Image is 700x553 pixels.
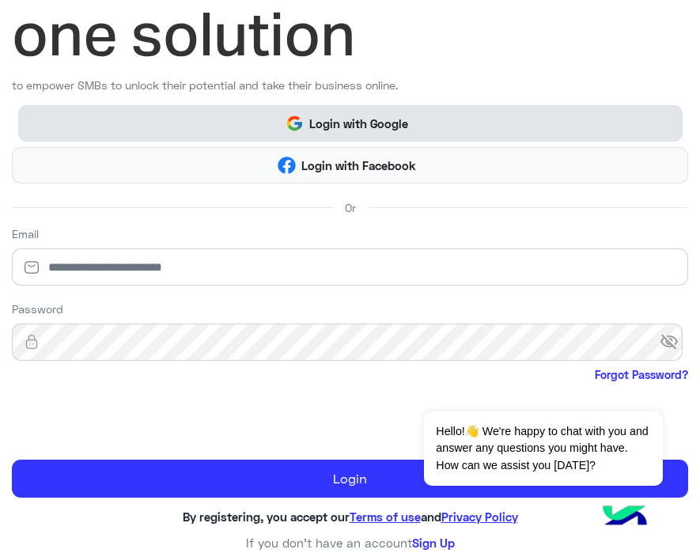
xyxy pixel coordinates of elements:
span: and [421,509,441,524]
a: Terms of use [350,509,421,524]
button: Login [12,460,688,498]
span: Login with Google [304,115,414,133]
a: Privacy Policy [441,509,518,524]
img: email [12,259,51,275]
span: Or [345,199,356,216]
span: By registering, you accept our [183,509,350,524]
a: Forgot Password? [595,366,688,383]
a: Sign Up [412,536,455,550]
button: Login with Google [18,105,683,142]
img: Google [286,115,303,132]
span: visibility_off [660,328,688,356]
iframe: reCAPTCHA [12,386,252,448]
img: Facebook [278,157,295,174]
img: hulul-logo.png [597,490,653,545]
span: Hello!👋 We're happy to chat with you and answer any questions you might have. How can we assist y... [424,411,662,486]
label: Email [12,225,39,242]
label: Password [12,301,63,317]
p: to empower SMBs to unlock their potential and take their business online. [12,77,688,93]
h6: If you don’t have an account [12,536,688,550]
button: Login with Facebook [12,147,688,184]
img: lock [12,334,51,350]
span: Login with Facebook [296,157,422,175]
